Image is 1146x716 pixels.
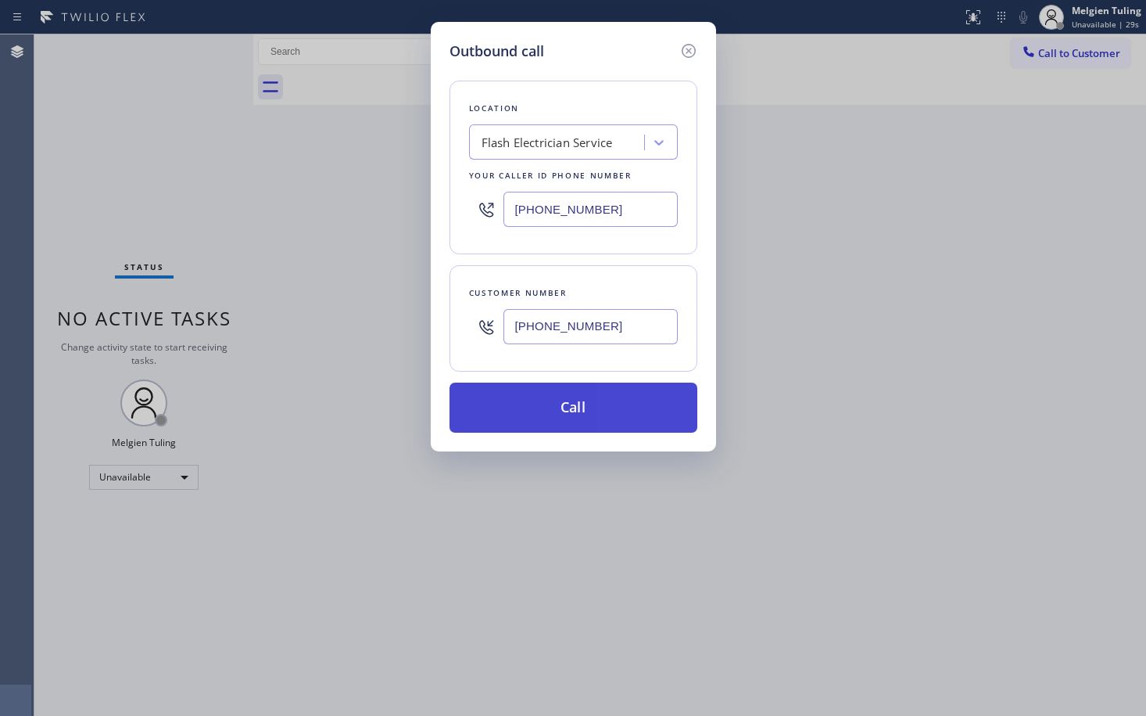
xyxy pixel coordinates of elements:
[449,41,544,62] h5: Outbound call
[469,167,678,184] div: Your caller id phone number
[469,285,678,301] div: Customer number
[503,309,678,344] input: (123) 456-7890
[482,134,613,152] div: Flash Electrician Service
[469,100,678,117] div: Location
[503,192,678,227] input: (123) 456-7890
[449,383,697,433] button: Call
